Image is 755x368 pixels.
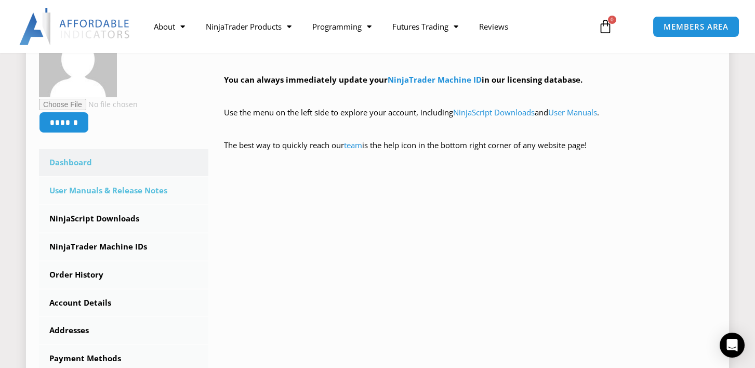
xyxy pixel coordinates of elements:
p: The best way to quickly reach our is the help icon in the bottom right corner of any website page! [224,138,716,167]
a: Programming [302,15,382,38]
nav: Menu [143,15,589,38]
a: NinjaTrader Products [195,15,302,38]
a: User Manuals & Release Notes [39,177,208,204]
p: Use the menu on the left side to explore your account, including and . [224,106,716,135]
a: NinjaTrader Machine IDs [39,233,208,260]
span: MEMBERS AREA [664,23,728,31]
strong: You can always immediately update your in our licensing database. [224,74,582,85]
a: Account Details [39,290,208,317]
a: Reviews [469,15,519,38]
a: Dashboard [39,149,208,176]
a: User Manuals [548,107,597,117]
img: c57c108ccbb038e2a637290198418a82d0b56cb519b5b0f151d47ab58882fe4a [39,19,117,97]
a: NinjaTrader Machine ID [388,74,482,85]
a: NinjaScript Downloads [453,107,535,117]
a: About [143,15,195,38]
a: Futures Trading [382,15,469,38]
div: Hey ! Welcome to the Members Area. Thank you for being a valuable customer! [224,23,716,167]
a: MEMBERS AREA [653,16,739,37]
div: Open Intercom Messenger [720,333,745,358]
a: team [344,140,362,150]
a: 0 [582,11,628,42]
img: LogoAI | Affordable Indicators – NinjaTrader [19,8,131,45]
a: NinjaScript Downloads [39,205,208,232]
a: Order History [39,261,208,288]
a: Addresses [39,317,208,344]
span: 0 [608,16,616,24]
